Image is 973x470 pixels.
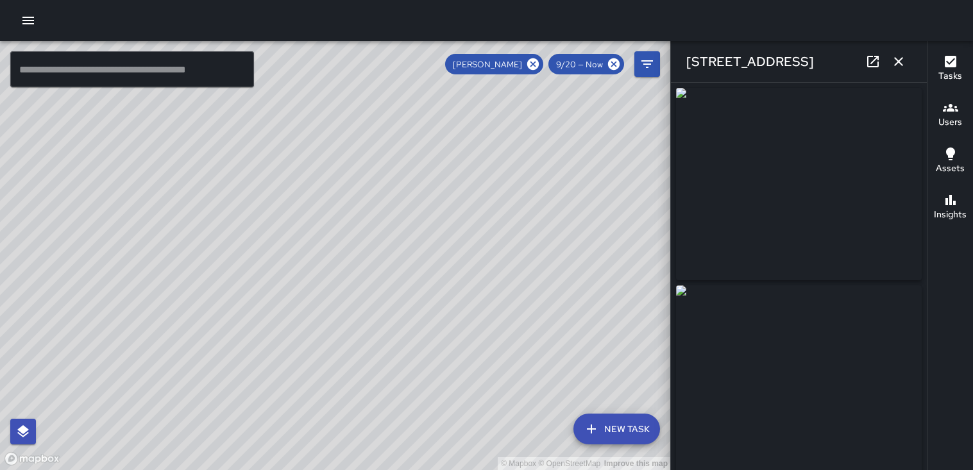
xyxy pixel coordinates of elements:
[445,59,530,70] span: [PERSON_NAME]
[934,208,967,222] h6: Insights
[936,162,965,176] h6: Assets
[927,138,973,185] button: Assets
[548,59,611,70] span: 9/20 — Now
[548,54,624,74] div: 9/20 — Now
[634,51,660,77] button: Filters
[927,46,973,92] button: Tasks
[573,414,660,444] button: New Task
[938,69,962,83] h6: Tasks
[686,51,814,72] h6: [STREET_ADDRESS]
[445,54,543,74] div: [PERSON_NAME]
[676,88,922,280] img: request_images%2F14c49720-9655-11f0-8be3-bb30769420b2
[927,92,973,138] button: Users
[938,115,962,130] h6: Users
[927,185,973,231] button: Insights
